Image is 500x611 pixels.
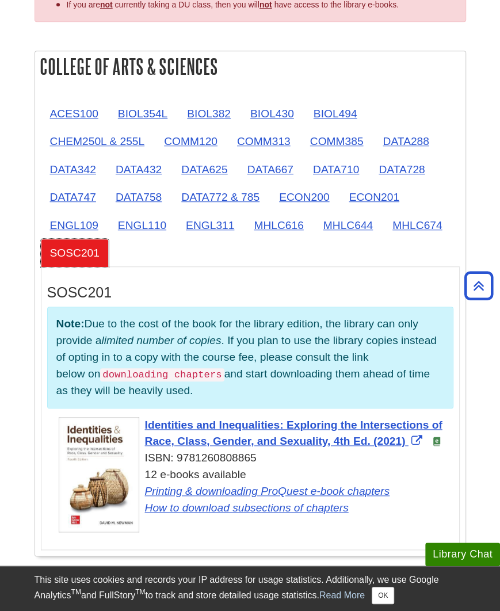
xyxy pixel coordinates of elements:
h2: College of Arts & Sciences [35,51,465,82]
code: downloading chapters [100,368,224,381]
h3: SOSC201 [47,284,453,301]
a: DATA772 & 785 [172,183,269,211]
a: DATA288 [373,127,438,155]
a: Read More [319,590,365,599]
a: Back to Top [460,278,497,293]
p: Due to the cost of the book for the library edition, the library can only provide a . If you plan... [47,307,453,408]
a: COMM120 [155,127,227,155]
a: ENGL311 [177,211,243,239]
div: ISBN: 9781260808865 [59,450,453,467]
button: Library Chat [425,543,500,566]
a: ENGL110 [109,211,175,239]
a: Link opens in new window [145,419,442,448]
a: DATA747 [41,183,105,211]
a: MHLC644 [314,211,382,239]
img: Cover Art [59,417,139,533]
button: Close [372,587,394,604]
a: COMM385 [301,127,373,155]
em: limited number of copies [101,334,221,346]
a: DATA342 [41,155,105,184]
strong: Note: [56,318,85,330]
a: CHEM250L & 255L [41,127,154,155]
sup: TM [71,588,81,596]
a: COMM313 [228,127,300,155]
a: SOSC201 [41,239,109,267]
div: This site uses cookies and records your IP address for usage statistics. Additionally, we use Goo... [35,573,466,604]
a: ECON201 [339,183,408,211]
a: Link opens in new window [145,485,390,497]
a: ENGL109 [41,211,108,239]
a: DATA667 [238,155,303,184]
a: DATA432 [106,155,171,184]
img: e-Book [432,437,441,446]
div: 12 e-books available [59,467,453,516]
a: Link opens in new window [145,502,349,514]
a: BIOL430 [241,100,303,128]
a: BIOL494 [304,100,367,128]
span: Identities and Inequalities: Exploring the Intersections of Race, Class, Gender, and Sexuality, 4... [145,419,442,448]
a: ACES100 [41,100,108,128]
a: DATA728 [369,155,434,184]
sup: TM [135,588,145,596]
a: ECON200 [270,183,338,211]
a: DATA625 [172,155,236,184]
a: DATA710 [304,155,368,184]
a: BIOL354L [109,100,177,128]
a: DATA758 [106,183,171,211]
a: MHLC674 [383,211,451,239]
a: BIOL382 [178,100,240,128]
a: MHLC616 [245,211,312,239]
